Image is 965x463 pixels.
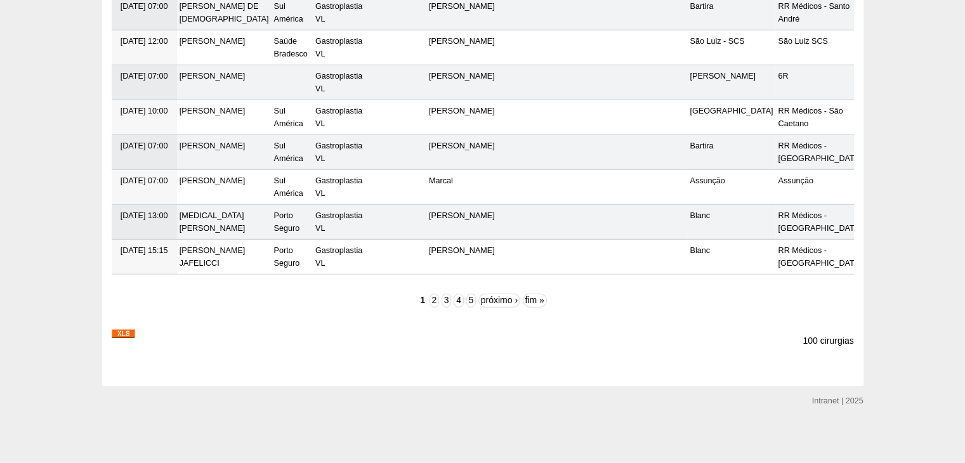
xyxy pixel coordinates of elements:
td: RR Médicos - [GEOGRAPHIC_DATA] [775,240,863,275]
td: RR Médicos - São Caetano [775,100,863,135]
td: Sul América [272,170,313,205]
span: [DATE] 15:15 [121,246,168,255]
td: [PERSON_NAME] [177,135,272,170]
span: [DATE] 13:00 [121,211,168,220]
td: Sul América [272,135,313,170]
td: [PERSON_NAME] [426,65,497,100]
td: [PERSON_NAME] [426,100,497,135]
td: [PERSON_NAME] [426,240,497,275]
td: Gastroplastia VL [313,100,365,135]
td: Marcal [426,170,497,205]
td: Gastroplastia VL [313,135,365,170]
a: 5 [466,294,476,308]
td: [PERSON_NAME] [426,135,497,170]
p: 100 cirurgias [803,335,853,347]
td: [PERSON_NAME] [426,30,497,65]
td: Porto Seguro [272,205,313,240]
span: [DATE] 12:00 [121,37,168,46]
td: [PERSON_NAME] JAFELICCI [177,240,272,275]
td: [PERSON_NAME] [177,100,272,135]
td: [PERSON_NAME] [687,65,775,100]
span: [DATE] 07:00 [121,72,168,81]
td: RR Médicos - [GEOGRAPHIC_DATA] [775,135,863,170]
td: [GEOGRAPHIC_DATA] [687,100,775,135]
td: Sul América [272,100,313,135]
td: [PERSON_NAME] [426,205,497,240]
div: Intranet | 2025 [812,395,863,407]
a: 2 [430,294,439,308]
td: Porto Seguro [272,240,313,275]
td: Saúde Bradesco [272,30,313,65]
span: [DATE] 07:00 [121,176,168,185]
a: 3 [442,294,451,308]
td: São Luiz - SCS [687,30,775,65]
td: Assunção [775,170,863,205]
a: 4 [454,294,463,308]
td: Gastroplastia VL [313,205,365,240]
td: [PERSON_NAME] [177,30,272,65]
td: [MEDICAL_DATA][PERSON_NAME] [177,205,272,240]
img: XLS [112,329,135,338]
td: Gastroplastia VL [313,170,365,205]
td: Blanc [687,205,775,240]
td: Blanc [687,240,775,275]
td: São Luiz SCS [775,30,863,65]
span: [DATE] 10:00 [121,107,168,115]
span: [DATE] 07:00 [121,2,168,11]
td: [PERSON_NAME] [177,65,272,100]
td: Gastroplastia VL [313,30,365,65]
li: 1 [418,295,426,305]
td: Gastroplastia VL [313,65,365,100]
td: Assunção [687,170,775,205]
span: [DATE] 07:00 [121,141,168,150]
td: RR Médicos - [GEOGRAPHIC_DATA] [775,205,863,240]
td: 6R [775,65,863,100]
a: próximo › [478,294,520,308]
td: Bartira [687,135,775,170]
a: fim » [523,294,547,308]
td: [PERSON_NAME] [177,170,272,205]
td: Gastroplastia VL [313,240,365,275]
